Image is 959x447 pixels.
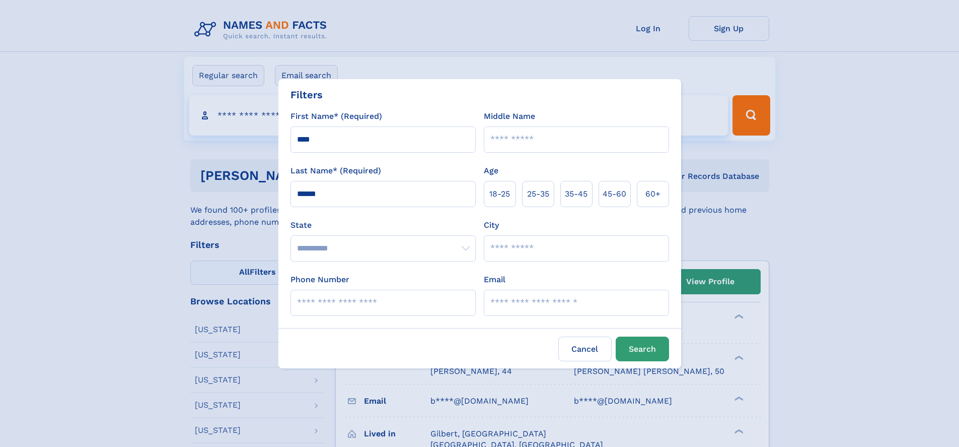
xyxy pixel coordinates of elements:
[527,188,549,200] span: 25‑35
[484,274,505,286] label: Email
[558,337,612,361] label: Cancel
[290,274,349,286] label: Phone Number
[484,110,535,122] label: Middle Name
[290,87,323,102] div: Filters
[290,165,381,177] label: Last Name* (Required)
[603,188,626,200] span: 45‑60
[645,188,660,200] span: 60+
[484,165,498,177] label: Age
[489,188,510,200] span: 18‑25
[290,110,382,122] label: First Name* (Required)
[484,219,499,231] label: City
[565,188,587,200] span: 35‑45
[290,219,476,231] label: State
[616,337,669,361] button: Search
